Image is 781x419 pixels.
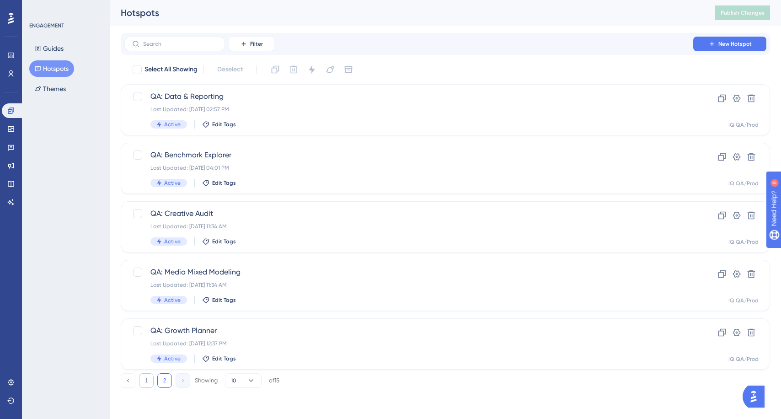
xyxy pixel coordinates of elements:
button: Edit Tags [202,355,236,362]
span: Active [164,296,181,304]
button: Edit Tags [202,121,236,128]
div: IQ QA/Prod [728,238,759,246]
input: Search [143,41,217,47]
span: QA: Growth Planner [150,325,667,336]
div: IQ QA/Prod [728,121,759,129]
button: 10 [225,373,262,388]
span: Edit Tags [212,121,236,128]
span: Active [164,179,181,187]
button: Edit Tags [202,238,236,245]
span: Deselect [217,64,243,75]
span: Edit Tags [212,238,236,245]
button: Filter [229,37,274,51]
span: Edit Tags [212,355,236,362]
span: Publish Changes [721,9,765,16]
button: New Hotspot [693,37,766,51]
div: ENGAGEMENT [29,22,64,29]
button: 2 [157,373,172,388]
span: Select All Showing [144,64,198,75]
span: 10 [231,377,236,384]
span: New Hotspot [718,40,752,48]
span: Active [164,238,181,245]
div: of 15 [269,376,279,385]
button: Edit Tags [202,179,236,187]
div: 8 [64,5,66,12]
div: Last Updated: [DATE] 12:37 PM [150,340,667,347]
div: Last Updated: [DATE] 11:34 AM [150,223,667,230]
button: Edit Tags [202,296,236,304]
iframe: UserGuiding AI Assistant Launcher [743,383,770,410]
div: IQ QA/Prod [728,180,759,187]
button: 1 [139,373,154,388]
span: QA: Benchmark Explorer [150,150,667,161]
button: Guides [29,40,69,57]
button: Publish Changes [715,5,770,20]
span: Edit Tags [212,296,236,304]
button: Themes [29,81,71,97]
span: Edit Tags [212,179,236,187]
span: Active [164,355,181,362]
button: Hotspots [29,60,74,77]
span: Need Help? [21,2,57,13]
span: Filter [250,40,263,48]
span: QA: Data & Reporting [150,91,667,102]
div: IQ QA/Prod [728,355,759,363]
div: IQ QA/Prod [728,297,759,304]
div: Last Updated: [DATE] 02:57 PM [150,106,667,113]
div: Last Updated: [DATE] 11:34 AM [150,281,667,289]
span: QA: Creative Audit [150,208,667,219]
div: Hotspots [121,6,692,19]
button: Deselect [209,61,251,78]
span: Active [164,121,181,128]
div: Last Updated: [DATE] 04:01 PM [150,164,667,172]
span: QA: Media Mixed Modeling [150,267,667,278]
div: Showing [195,376,218,385]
